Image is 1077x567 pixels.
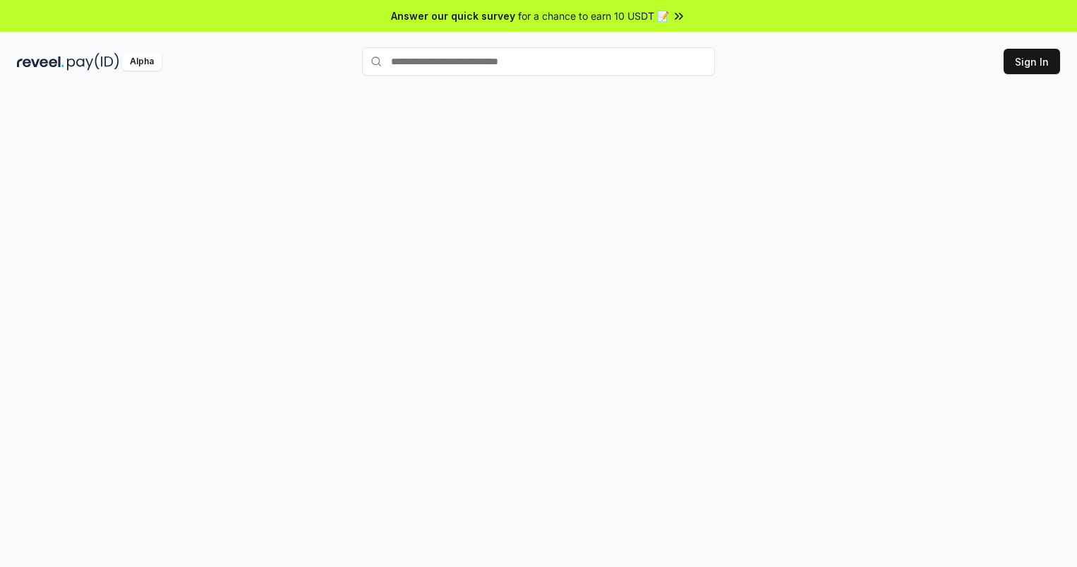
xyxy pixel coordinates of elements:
div: Alpha [122,53,162,71]
span: Answer our quick survey [391,8,515,23]
img: pay_id [67,53,119,71]
span: for a chance to earn 10 USDT 📝 [518,8,669,23]
img: reveel_dark [17,53,64,71]
button: Sign In [1004,49,1060,74]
